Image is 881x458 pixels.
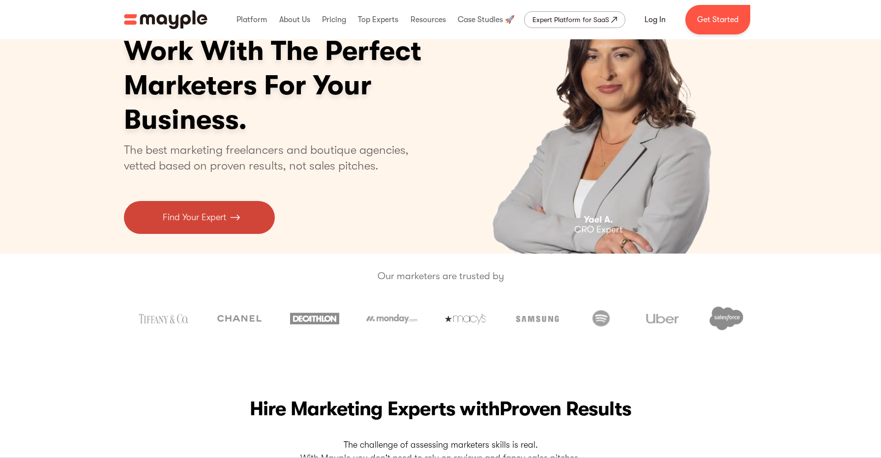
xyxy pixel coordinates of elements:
[633,8,677,31] a: Log In
[355,4,401,35] div: Top Experts
[320,4,349,35] div: Pricing
[124,142,420,173] p: The best marketing freelancers and boutique agencies, vetted based on proven results, not sales p...
[524,11,625,28] a: Expert Platform for SaaS
[124,10,207,29] a: home
[124,201,275,234] a: Find Your Expert
[408,4,448,35] div: Resources
[532,14,609,26] div: Expert Platform for SaaS
[832,411,881,458] iframe: Chat Widget
[124,395,757,423] h2: Hire Marketing Experts with
[277,4,313,35] div: About Us
[685,5,750,34] a: Get Started
[124,34,498,137] h1: Work With The Perfect Marketers For Your Business.
[163,211,226,224] p: Find Your Expert
[499,398,631,420] span: Proven Results
[234,4,269,35] div: Platform
[124,10,207,29] img: Mayple logo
